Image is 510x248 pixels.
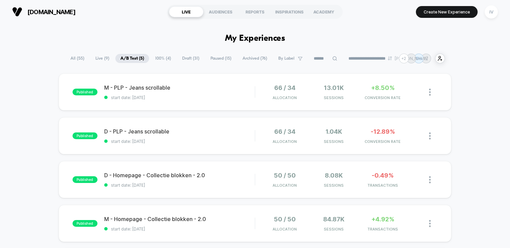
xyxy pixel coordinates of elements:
span: Sessions [311,139,357,144]
span: published [73,220,97,227]
span: 13.01k [324,84,344,91]
img: close [429,89,431,96]
span: TRANSACTIONS [360,183,405,188]
img: Visually logo [12,7,22,17]
span: All ( 55 ) [65,54,89,63]
span: Allocation [273,139,297,144]
span: -12.89% [371,128,395,135]
span: D - Homepage - Collectie blokken - 2.0 [104,172,255,179]
img: end [388,56,392,60]
span: TRANSACTIONS [360,227,405,231]
span: Sessions [311,227,357,231]
button: IV [483,5,500,19]
div: IV [485,5,498,19]
button: [DOMAIN_NAME] [10,6,78,17]
img: close [429,176,431,183]
span: Sessions [311,183,357,188]
button: Create New Experience [416,6,478,18]
span: Archived ( 76 ) [237,54,272,63]
span: CONVERSION RATE [360,95,405,100]
span: 50 / 50 [274,172,296,179]
img: close [429,132,431,139]
span: Live ( 9 ) [90,54,114,63]
span: published [73,89,97,95]
span: A/B Test ( 5 ) [115,54,149,63]
span: published [73,176,97,183]
span: [DOMAIN_NAME] [27,8,76,15]
div: AUDIENCES [203,6,238,17]
span: 1.04k [325,128,342,135]
img: close [429,220,431,227]
span: published [73,132,97,139]
span: Allocation [273,227,297,231]
span: Draft ( 31 ) [177,54,204,63]
div: LIVE [169,6,203,17]
span: 8.08k [325,172,343,179]
span: -0.49% [372,172,394,179]
span: Allocation [273,95,297,100]
span: CONVERSION RATE [360,139,405,144]
h1: My Experiences [225,34,285,43]
div: + 2 [399,54,409,63]
span: +8.50% [371,84,395,91]
span: Sessions [311,95,357,100]
span: 84.87k [323,216,344,223]
span: M - Homepage - Collectie blokken - 2.0 [104,216,255,222]
div: INSPIRATIONS [272,6,307,17]
span: start date: [DATE] [104,139,255,144]
span: 50 / 50 [274,216,296,223]
div: ACADEMY [307,6,341,17]
p: [PERSON_NAME] [395,56,428,61]
span: 66 / 34 [274,128,295,135]
span: By Label [278,56,294,61]
span: 100% ( 4 ) [150,54,176,63]
span: M - PLP - Jeans scrollable [104,84,255,91]
span: start date: [DATE] [104,226,255,231]
span: Paused ( 15 ) [205,54,236,63]
span: start date: [DATE] [104,95,255,100]
span: 66 / 34 [274,84,295,91]
span: Allocation [273,183,297,188]
span: +4.92% [371,216,394,223]
span: start date: [DATE] [104,183,255,188]
div: REPORTS [238,6,272,17]
span: D - PLP - Jeans scrollable [104,128,255,135]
